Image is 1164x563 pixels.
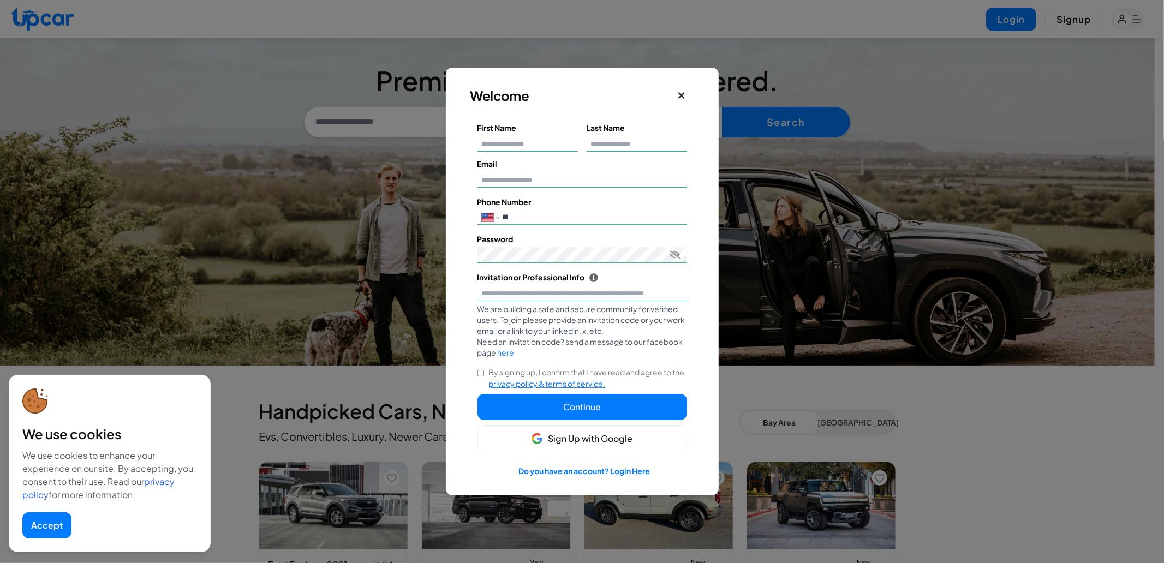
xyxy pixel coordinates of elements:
[548,432,632,445] span: Sign Up with Google
[477,394,687,420] button: Continue
[477,158,687,170] label: Email
[477,122,578,134] label: First Name
[477,233,687,245] label: Password
[498,348,515,357] a: here
[673,86,690,105] button: Close
[488,379,605,388] span: privacy policy & terms of service.
[477,425,687,452] button: Sign Up with Google
[670,249,681,260] button: Toggle password visibility
[22,512,71,538] button: Accept
[22,388,48,414] img: cookie-icon.svg
[477,272,687,283] label: Invitation or Professional Info
[22,449,197,501] div: We use cookies to enhance your experience on our site. By accepting, you consent to their use. Re...
[587,122,687,134] label: Last Name
[477,196,687,208] label: Phone Number
[532,433,542,444] img: Google Icon
[477,303,687,358] div: We are building a safe and secure community for verified users. To join please provide an invitat...
[488,367,687,390] label: By signing up, I confirm that I have read and agree to the
[518,466,650,476] a: Do you have an account? Login Here
[470,87,650,104] h3: Welcome
[22,425,197,442] div: We use cookies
